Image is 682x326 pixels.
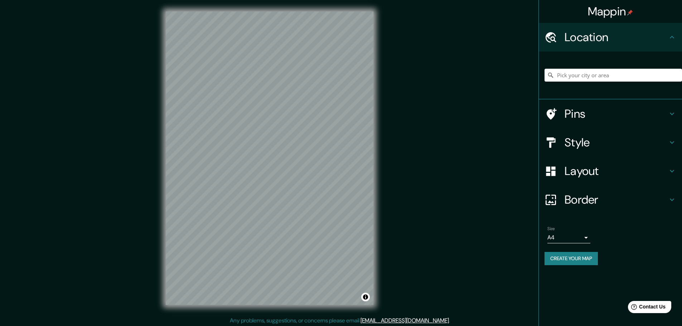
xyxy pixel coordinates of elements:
[230,316,450,325] p: Any problems, suggestions, or concerns please email .
[361,293,370,301] button: Toggle attribution
[450,316,451,325] div: .
[545,69,682,82] input: Pick your city or area
[539,185,682,214] div: Border
[547,226,555,232] label: Size
[539,99,682,128] div: Pins
[565,107,668,121] h4: Pins
[539,157,682,185] div: Layout
[539,128,682,157] div: Style
[166,11,373,305] canvas: Map
[565,164,668,178] h4: Layout
[565,135,668,150] h4: Style
[539,23,682,52] div: Location
[588,4,633,19] h4: Mappin
[618,298,674,318] iframe: Help widget launcher
[627,10,633,15] img: pin-icon.png
[361,317,449,324] a: [EMAIL_ADDRESS][DOMAIN_NAME]
[545,252,598,265] button: Create your map
[451,316,453,325] div: .
[565,193,668,207] h4: Border
[565,30,668,44] h4: Location
[547,232,590,243] div: A4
